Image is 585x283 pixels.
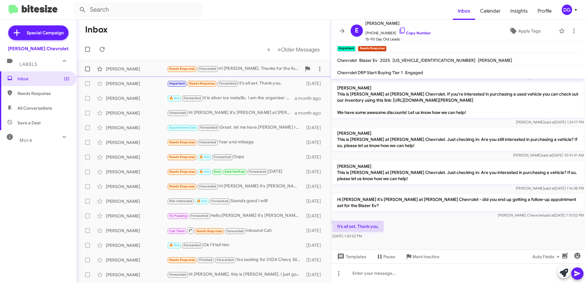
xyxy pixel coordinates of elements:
[198,66,218,72] span: Forwarded
[332,221,384,232] p: It's all set. Thank you.
[544,186,555,191] span: said at
[167,227,304,234] div: Inbound Call
[505,2,533,20] span: Insights
[210,198,230,204] span: Forwarded
[106,198,167,204] div: [PERSON_NAME]
[336,251,366,262] span: Templates
[106,272,167,278] div: [PERSON_NAME]
[332,161,584,184] p: [PERSON_NAME] This is [PERSON_NAME] at [PERSON_NAME] Chevrolet. Just checking in: Are you interes...
[304,228,326,234] div: [DATE]
[106,213,167,219] div: [PERSON_NAME]
[557,5,578,15] button: DG
[331,251,371,262] button: Templates
[106,242,167,248] div: [PERSON_NAME]
[167,212,304,219] div: Hello [PERSON_NAME] it's [PERSON_NAME] at [PERSON_NAME] Chevrolet. I wanted to follow up, was our...
[304,81,326,87] div: [DATE]
[199,155,210,159] span: 🔥 Hot
[17,105,52,111] span: All Conversations
[295,95,326,101] div: a month ago
[371,251,400,262] button: Pause
[169,199,193,203] span: Not-Interested
[106,81,167,87] div: [PERSON_NAME]
[106,169,167,175] div: [PERSON_NAME]
[169,126,196,130] span: Appointment Set
[106,125,167,131] div: [PERSON_NAME]
[197,199,207,203] span: 🔥 Hot
[168,272,188,278] span: Forwarded
[74,2,203,17] input: Search
[167,242,304,249] div: Ok I'll tell him
[169,243,180,247] span: 🔥 Hot
[106,228,167,234] div: [PERSON_NAME]
[478,58,512,63] span: [PERSON_NAME]
[169,67,195,71] span: Needs Response
[518,25,541,36] span: Apply Tags
[199,125,219,131] span: Forwarded
[106,66,167,72] div: [PERSON_NAME]
[182,243,202,248] span: Forwarded
[167,153,304,160] div: Oops
[383,251,395,262] span: Pause
[106,183,167,190] div: [PERSON_NAME]
[304,272,326,278] div: [DATE]
[332,234,362,238] span: [DATE] 1:20:52 PM
[64,76,69,82] span: (2)
[199,170,210,174] span: 🔥 Hot
[267,46,270,53] span: «
[169,140,195,144] span: Needs Response
[400,251,444,262] button: Mark Inactive
[167,168,304,175] div: [DATE]
[167,271,304,278] div: Hi [PERSON_NAME], this is [PERSON_NAME]. I just got in a [PERSON_NAME] Trailboss [US_STATE] that ...
[225,170,245,174] span: Sold Verified
[513,153,584,157] span: [PERSON_NAME] [DATE] 10:41:41 AM
[562,5,572,15] div: DG
[167,95,295,102] div: It is silver ice metallic. I am the organizer of leads. I don't sale vehicles I just connect our ...
[355,26,359,36] span: E
[20,138,32,143] span: More
[358,46,386,51] small: Needs Response
[212,154,233,160] span: Forwarded
[169,155,195,159] span: Needs Response
[380,58,390,63] span: 2025
[412,251,439,262] span: Mark Inactive
[332,128,584,151] p: [PERSON_NAME] This is [PERSON_NAME] at [PERSON_NAME] Chevrolet. Just checking in: Are you still i...
[274,43,323,56] button: Next
[169,184,195,188] span: Needs Response
[527,251,567,262] button: Auto Fields
[167,65,301,72] div: Hi [PERSON_NAME]. Thanks for the follow up. I am looking for a Z71 Suburban with the following op...
[365,36,431,42] span: 15-90 Day Old Leads
[405,70,423,75] span: Engaged
[332,82,584,118] p: [PERSON_NAME] This is [PERSON_NAME] at [PERSON_NAME] Chevrolet. If you're interested in purchasin...
[8,46,69,52] div: [PERSON_NAME] Chevrolet
[304,198,326,204] div: [DATE]
[304,213,326,219] div: [DATE]
[393,58,475,63] span: [US_VEHICLE_IDENTIFICATION_NUMBER]
[264,43,323,56] nav: Page navigation example
[169,81,185,85] span: Important
[215,257,235,263] span: Forwarded
[225,228,245,234] span: Forwarded
[17,90,69,96] span: Needs Response
[337,70,403,75] span: Chevrolet DRP Start Buying Tier 1
[359,58,378,63] span: Blazer Ev
[332,194,584,211] p: Hi [PERSON_NAME] it's [PERSON_NAME] at [PERSON_NAME] Chevrolet - did you end up getting a follow-...
[337,46,356,51] small: Important
[190,213,210,219] span: Forwarded
[167,80,304,87] div: It's all set. Thank you.
[337,58,357,63] span: Chevrolet
[169,214,187,218] span: Try Pausing
[248,169,268,175] span: Forwarded
[214,170,221,174] span: Sold
[365,27,431,36] span: [PHONE_NUMBER]
[196,229,222,233] span: Needs Response
[198,140,218,145] span: Forwarded
[516,186,584,191] span: [PERSON_NAME] [DATE] 1:16:38 PM
[533,2,557,20] a: Profile
[106,110,167,116] div: [PERSON_NAME]
[182,96,202,101] span: Forwarded
[532,251,562,262] span: Auto Fields
[453,2,475,20] span: Inbox
[167,183,304,190] div: Hi [PERSON_NAME] it's [PERSON_NAME] at [PERSON_NAME] Chevrolet. Just wanted to follow up about th...
[498,213,584,217] span: [PERSON_NAME] Chevrolet [DATE] 1:15:02 PM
